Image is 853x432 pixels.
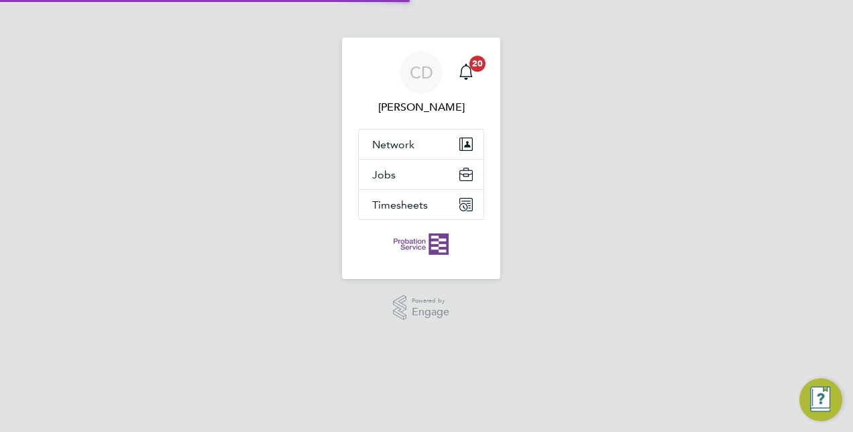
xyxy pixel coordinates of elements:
a: CD[PERSON_NAME] [358,51,484,115]
button: Network [359,129,484,159]
span: Powered by [412,295,449,307]
span: Timesheets [372,199,428,211]
span: CD [410,64,433,81]
button: Timesheets [359,190,484,219]
span: Chris Dare [358,99,484,115]
nav: Main navigation [342,38,500,279]
span: Engage [412,307,449,318]
a: Go to home page [358,233,484,255]
a: Powered byEngage [393,295,450,321]
button: Jobs [359,160,484,189]
a: 20 [453,51,479,94]
span: Network [372,138,414,151]
img: probationservice-logo-retina.png [394,233,448,255]
span: Jobs [372,168,396,181]
button: Engage Resource Center [799,378,842,421]
span: 20 [469,56,486,72]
